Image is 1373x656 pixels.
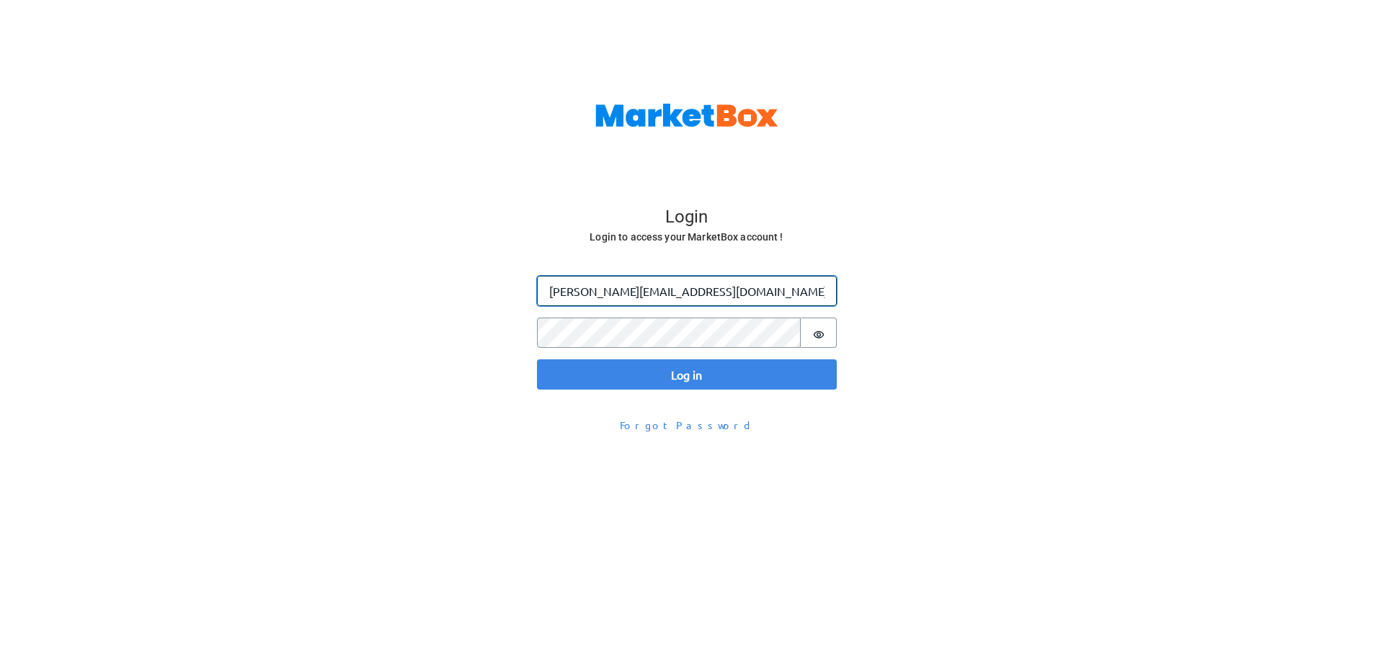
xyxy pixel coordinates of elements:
[537,276,837,306] input: Enter your email
[610,413,763,438] button: Forgot Password
[537,359,837,390] button: Log in
[538,228,835,246] h6: Login to access your MarketBox account !
[538,207,835,228] h4: Login
[595,104,778,127] img: MarketBox logo
[801,318,837,348] button: Show password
